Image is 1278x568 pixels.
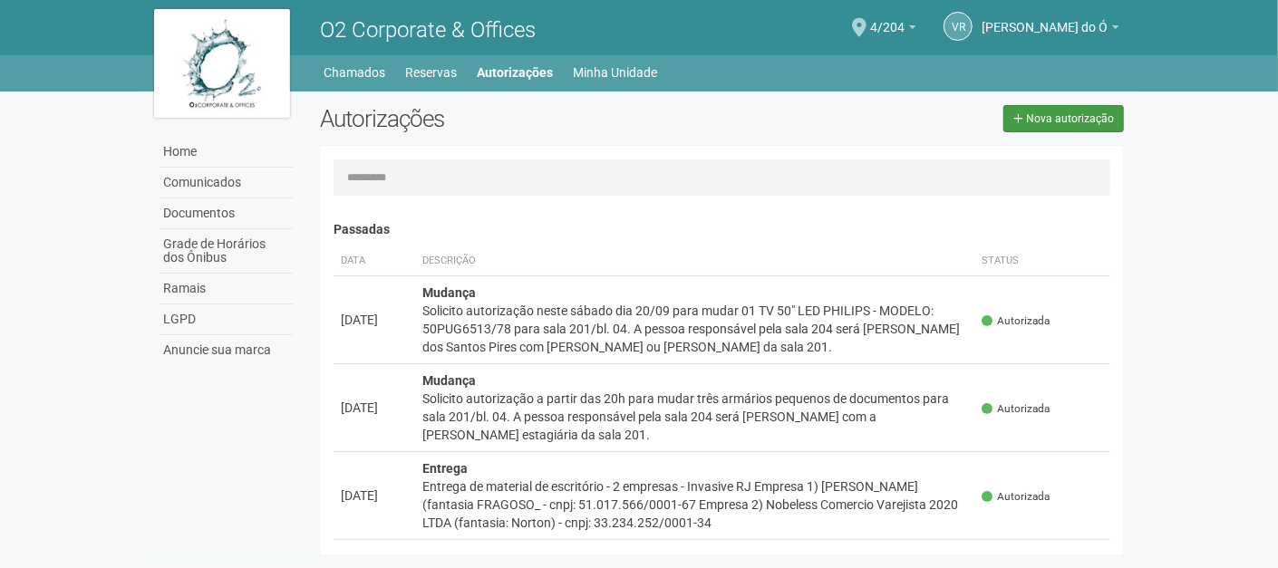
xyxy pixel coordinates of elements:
[982,489,1050,505] span: Autorizada
[320,105,708,132] h2: Autorizações
[982,3,1108,34] span: Viviane Rocha do Ó
[159,168,293,198] a: Comunicados
[422,373,476,388] strong: Mudança
[341,311,408,329] div: [DATE]
[405,60,457,85] a: Reservas
[573,60,657,85] a: Minha Unidade
[415,246,974,276] th: Descrição
[982,23,1119,37] a: [PERSON_NAME] do Ó
[870,23,916,37] a: 4/204
[422,302,967,356] div: Solicito autorização neste sábado dia 20/09 para mudar 01 TV 50" LED PHILIPS - MODELO: 50PUG6513/...
[422,461,468,476] strong: Entrega
[159,274,293,304] a: Ramais
[159,198,293,229] a: Documentos
[159,335,293,365] a: Anuncie sua marca
[422,477,967,532] div: Entrega de material de escritório - 2 empresas - Invasive RJ Empresa 1) [PERSON_NAME] (fantasia F...
[159,304,293,335] a: LGPD
[944,12,973,41] a: VR
[324,60,385,85] a: Chamados
[870,3,905,34] span: 4/204
[334,246,415,276] th: Data
[341,399,408,417] div: [DATE]
[974,246,1110,276] th: Status
[422,390,967,444] div: Solicito autorização a partir das 20h para mudar três armários pequenos de documentos para sala 2...
[159,137,293,168] a: Home
[422,285,476,300] strong: Mudança
[341,486,408,505] div: [DATE]
[982,313,1050,329] span: Autorizada
[159,229,293,274] a: Grade de Horários dos Ônibus
[334,223,1110,236] h4: Passadas
[1026,112,1114,125] span: Nova autorização
[477,60,553,85] a: Autorizações
[1003,105,1124,132] a: Nova autorização
[320,17,536,43] span: O2 Corporate & Offices
[982,401,1050,417] span: Autorizada
[154,9,290,118] img: logo.jpg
